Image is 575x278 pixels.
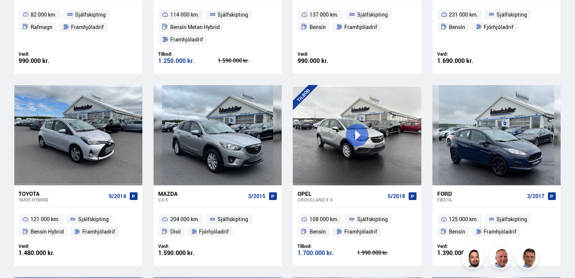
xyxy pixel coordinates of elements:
span: Sjálfskipting [218,10,248,19]
div: Verð: [437,51,497,57]
div: Verð: [19,51,79,57]
span: Sjálfskipting [496,215,527,224]
span: 9/2014 [109,193,126,199]
span: Fjórhjóladrif [199,227,229,236]
span: Framhjóladrif [484,227,516,236]
div: 1.690.000 kr. [437,58,497,64]
span: Framhjóladrif [82,227,115,236]
a: Ford Fiesta 3/2017 125 000 km. Sjálfskipting Bensín Framhjóladrif Verð: 1.390.000 kr. [433,185,561,266]
span: Sjálfskipting [218,215,248,224]
a: Toyota Yaris HYBRID 9/2014 121 000 km. Sjálfskipting Bensín Hybrid Framhjóladrif Verð: 1.480.000 kr. [14,185,142,266]
div: Opel [298,190,384,197]
div: 1.590.000 kr. [158,250,218,256]
div: Mazda [158,190,245,197]
div: Verð: [437,243,497,249]
span: 137 000 km. [310,10,339,19]
span: Fjórhjóladrif [484,23,513,32]
span: Rafmagn [31,23,52,32]
a: Opel Crossland X X 5/2018 108 000 km. Sjálfskipting Bensín Framhjóladrif Tilboð: 1.700.000 kr. 1.... [293,185,421,266]
div: Fiesta [437,197,524,202]
div: Tilboð: [298,243,357,249]
span: Sjálfskipting [496,10,527,19]
span: Framhjóladrif [344,23,377,32]
span: 114 000 km. [170,10,199,19]
span: 3/2017 [527,193,544,199]
span: 3/2015 [248,193,265,199]
span: 125 000 km. [449,215,478,224]
img: nhp88E3Fdnt1Opn2.png [463,247,486,270]
div: 1.480.000 kr. [19,250,79,256]
span: 108 000 km. [310,215,339,224]
div: Toyota [19,190,106,197]
div: Ford [437,190,524,197]
span: Framhjóladrif [344,227,377,236]
div: 1.700.000 kr. [298,250,357,256]
div: 1.590.000 kr. [218,58,277,63]
span: Dísil [170,227,181,236]
span: 5/2018 [388,193,405,199]
div: Verð: [19,243,79,249]
div: Yaris HYBRID [19,197,106,202]
img: siFngHWaQ9KaOqBr.png [490,247,513,270]
span: Bensín [310,227,326,236]
span: 204 000 km. [170,215,199,224]
span: 121 000 km. [31,215,60,224]
div: 990.000 kr. [298,58,357,64]
div: 1.990.000 kr. [357,250,417,255]
div: Verð: [298,51,357,57]
span: 231 000 km. [449,10,478,19]
span: Bensín Hybrid [31,227,64,236]
span: Sjálfskipting [357,10,388,19]
span: Sjálfskipting [78,215,109,224]
button: Opna LiveChat spjallviðmót [6,3,29,26]
img: FbJEzSuNWCJXmdc-.webp [517,247,540,270]
span: 82 000 km. [31,10,57,19]
span: Bensín Metan Hybrid [170,23,220,32]
div: 1.390.000 kr. [437,250,497,256]
div: Verð: [158,243,218,249]
span: Bensín [449,227,466,236]
span: Bensín [310,23,326,32]
span: Sjálfskipting [75,10,106,19]
div: Crossland X X [298,197,384,202]
div: 990.000 kr. [19,58,79,64]
span: Framhjóladrif [170,35,203,44]
span: Sjálfskipting [357,215,388,224]
span: Bensín [449,23,466,32]
span: Framhjóladrif [71,23,104,32]
div: Tilboð: [158,51,218,57]
div: CX-5 [158,197,245,202]
a: Mazda CX-5 3/2015 204 000 km. Sjálfskipting Dísil Fjórhjóladrif Verð: 1.590.000 kr. [154,185,282,266]
div: 1.250.000 kr. [158,58,218,64]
